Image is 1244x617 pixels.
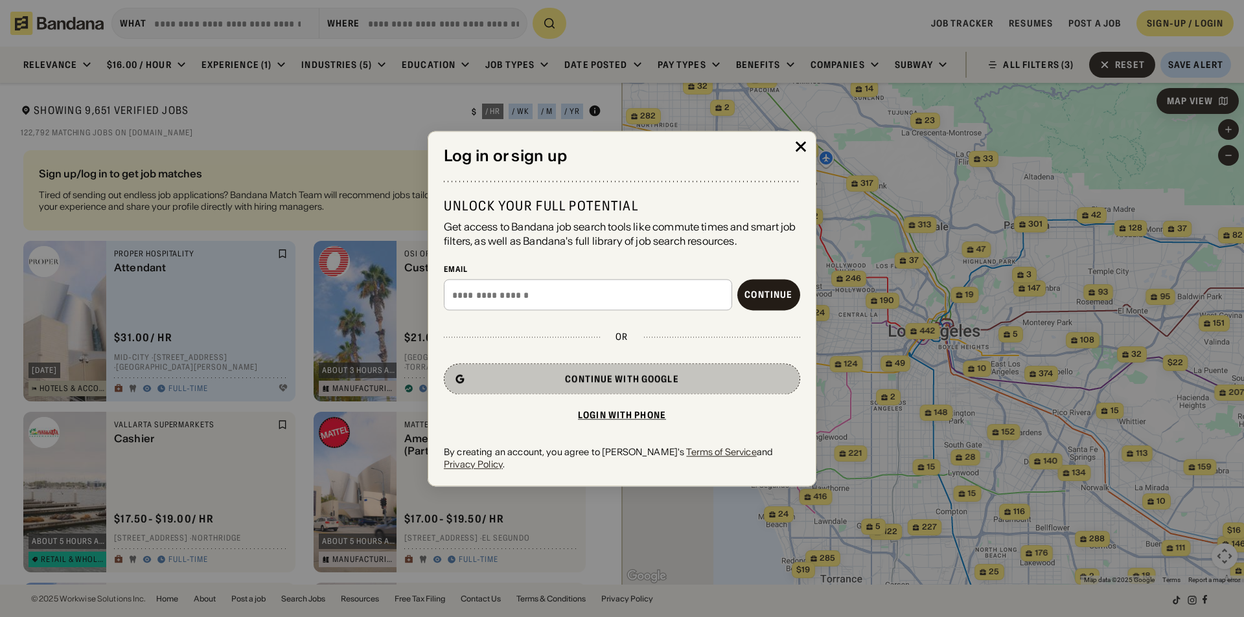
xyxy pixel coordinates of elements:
div: By creating an account, you agree to [PERSON_NAME]'s and . [444,447,800,470]
div: Continue [744,291,792,300]
div: Log in or sign up [444,147,800,166]
div: Continue with Google [565,375,678,384]
div: Get access to Bandana job search tools like commute times and smart job filters, as well as Banda... [444,219,800,249]
div: Email [444,264,800,275]
div: Unlock your full potential [444,197,800,214]
div: Login with phone [578,411,666,420]
div: or [616,331,628,343]
a: Privacy Policy [444,458,503,470]
a: Terms of Service [686,447,756,458]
